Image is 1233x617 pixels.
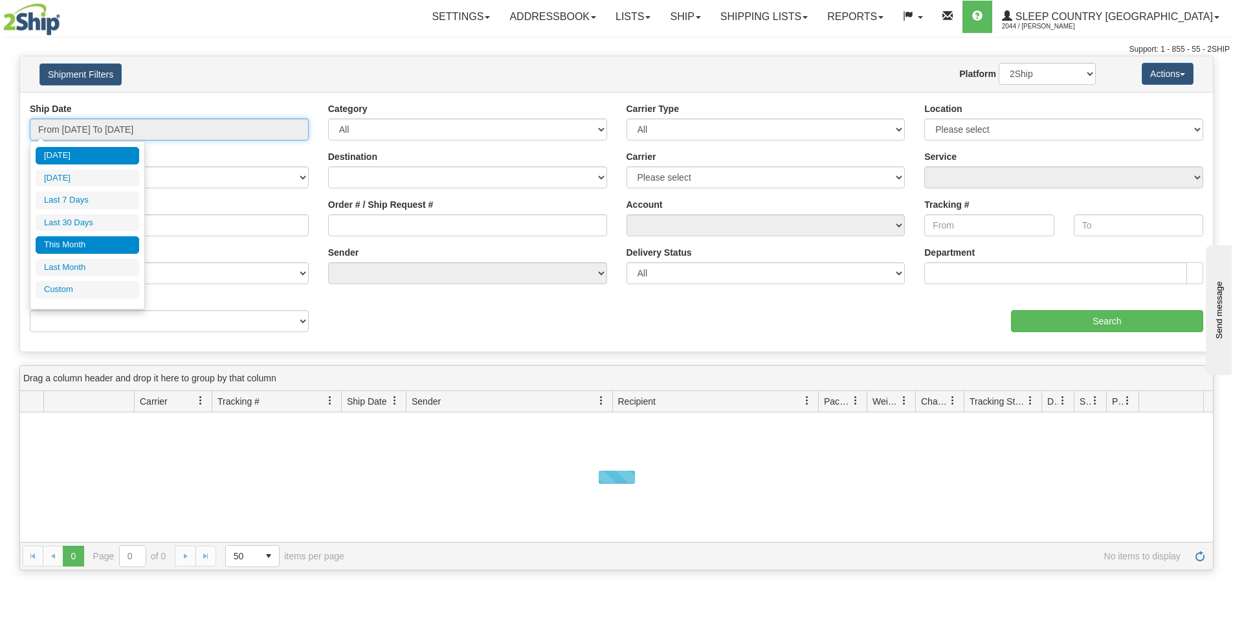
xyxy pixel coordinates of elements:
label: Order # / Ship Request # [328,198,434,211]
label: Sender [328,246,359,259]
span: Page sizes drop down [225,545,280,567]
span: Carrier [140,395,168,408]
label: Tracking # [924,198,969,211]
li: Last Month [36,259,139,276]
span: Tracking # [217,395,260,408]
label: Category [328,102,368,115]
span: No items to display [362,551,1181,561]
li: Custom [36,281,139,298]
span: Sender [412,395,441,408]
span: Delivery Status [1047,395,1058,408]
a: Sender filter column settings [590,390,612,412]
span: Tracking Status [970,395,1026,408]
span: Pickup Status [1112,395,1123,408]
a: Refresh [1190,546,1210,567]
a: Charge filter column settings [942,390,964,412]
span: Packages [824,395,851,408]
label: Delivery Status [627,246,692,259]
a: Weight filter column settings [893,390,915,412]
a: Carrier filter column settings [190,390,212,412]
div: Send message [10,11,120,21]
label: Account [627,198,663,211]
a: Delivery Status filter column settings [1052,390,1074,412]
a: Tracking # filter column settings [319,390,341,412]
span: 2044 / [PERSON_NAME] [1002,20,1099,33]
a: Pickup Status filter column settings [1116,390,1139,412]
li: Last 7 Days [36,192,139,209]
label: Location [924,102,962,115]
li: [DATE] [36,147,139,164]
a: Shipment Issues filter column settings [1084,390,1106,412]
li: This Month [36,236,139,254]
a: Reports [817,1,893,33]
a: Settings [422,1,500,33]
a: Lists [606,1,660,33]
span: Shipment Issues [1080,395,1091,408]
a: Addressbook [500,1,606,33]
a: Ship [660,1,710,33]
label: Ship Date [30,102,72,115]
label: Department [924,246,975,259]
a: Sleep Country [GEOGRAPHIC_DATA] 2044 / [PERSON_NAME] [992,1,1229,33]
label: Carrier Type [627,102,679,115]
button: Shipment Filters [39,63,122,85]
div: Support: 1 - 855 - 55 - 2SHIP [3,44,1230,55]
label: Destination [328,150,377,163]
label: Carrier [627,150,656,163]
a: Ship Date filter column settings [384,390,406,412]
div: grid grouping header [20,366,1213,391]
a: Shipping lists [711,1,817,33]
input: To [1074,214,1203,236]
span: 50 [234,550,250,563]
li: Last 30 Days [36,214,139,232]
span: items per page [225,545,344,567]
input: From [924,214,1054,236]
a: Packages filter column settings [845,390,867,412]
a: Recipient filter column settings [796,390,818,412]
span: Recipient [618,395,656,408]
iframe: chat widget [1203,242,1232,374]
a: Tracking Status filter column settings [1019,390,1041,412]
li: [DATE] [36,170,139,187]
span: Charge [921,395,948,408]
label: Platform [959,67,996,80]
span: Ship Date [347,395,386,408]
span: select [258,546,279,567]
span: Weight [872,395,900,408]
button: Actions [1142,63,1194,85]
span: Sleep Country [GEOGRAPHIC_DATA] [1012,11,1213,22]
label: Service [924,150,957,163]
img: logo2044.jpg [3,3,60,36]
span: Page of 0 [93,545,166,567]
span: Page 0 [63,546,83,567]
input: Search [1011,310,1203,332]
